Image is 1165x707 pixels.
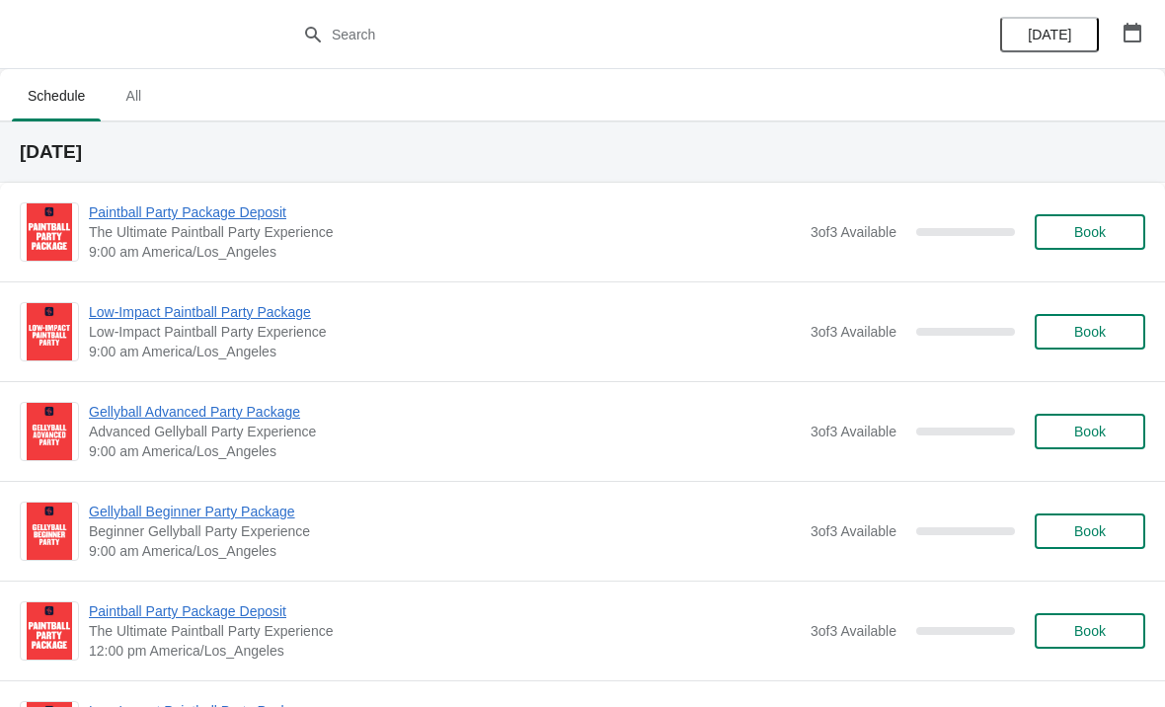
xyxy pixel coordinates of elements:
[89,441,801,461] span: 9:00 am America/Los_Angeles
[331,17,874,52] input: Search
[1074,623,1106,639] span: Book
[109,78,158,114] span: All
[811,523,896,539] span: 3 of 3 Available
[89,641,801,661] span: 12:00 pm America/Los_Angeles
[1035,513,1145,549] button: Book
[89,242,801,262] span: 9:00 am America/Los_Angeles
[1074,324,1106,340] span: Book
[89,322,801,342] span: Low-Impact Paintball Party Experience
[89,541,801,561] span: 9:00 am America/Los_Angeles
[1000,17,1099,52] button: [DATE]
[89,502,801,521] span: Gellyball Beginner Party Package
[27,303,72,360] img: Low-Impact Paintball Party Package | Low-Impact Paintball Party Experience | 9:00 am America/Los_...
[27,503,72,560] img: Gellyball Beginner Party Package | Beginner Gellyball Party Experience | 9:00 am America/Los_Angeles
[20,142,1145,162] h2: [DATE]
[811,224,896,240] span: 3 of 3 Available
[27,203,72,261] img: Paintball Party Package Deposit | The Ultimate Paintball Party Experience | 9:00 am America/Los_A...
[811,623,896,639] span: 3 of 3 Available
[89,202,801,222] span: Paintball Party Package Deposit
[1074,424,1106,439] span: Book
[1074,224,1106,240] span: Book
[89,342,801,361] span: 9:00 am America/Los_Angeles
[12,78,101,114] span: Schedule
[89,222,801,242] span: The Ultimate Paintball Party Experience
[89,621,801,641] span: The Ultimate Paintball Party Experience
[89,402,801,422] span: Gellyball Advanced Party Package
[1035,414,1145,449] button: Book
[27,403,72,460] img: Gellyball Advanced Party Package | Advanced Gellyball Party Experience | 9:00 am America/Los_Angeles
[1028,27,1071,42] span: [DATE]
[1074,523,1106,539] span: Book
[811,424,896,439] span: 3 of 3 Available
[811,324,896,340] span: 3 of 3 Available
[89,422,801,441] span: Advanced Gellyball Party Experience
[1035,314,1145,350] button: Book
[1035,613,1145,649] button: Book
[89,521,801,541] span: Beginner Gellyball Party Experience
[1035,214,1145,250] button: Book
[89,601,801,621] span: Paintball Party Package Deposit
[27,602,72,660] img: Paintball Party Package Deposit | The Ultimate Paintball Party Experience | 12:00 pm America/Los_...
[89,302,801,322] span: Low-Impact Paintball Party Package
